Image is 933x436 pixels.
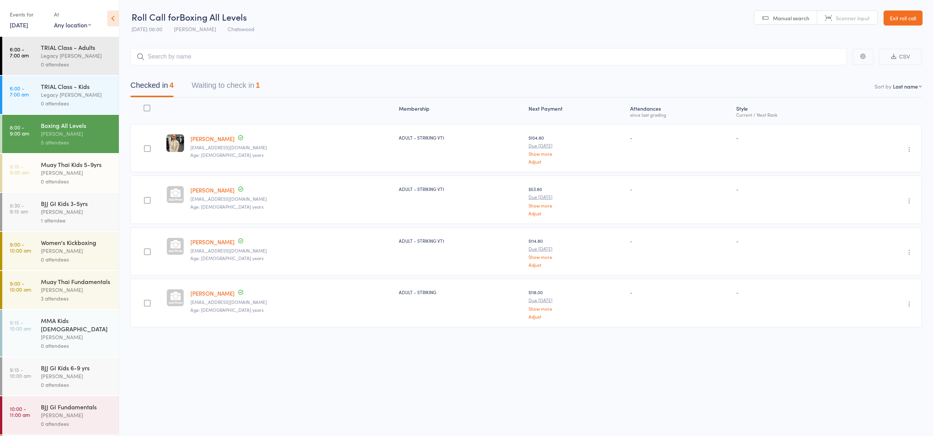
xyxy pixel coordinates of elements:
a: 8:00 -9:00 amBoxing All Levels[PERSON_NAME]5 attendees [2,115,119,153]
input: Search by name [130,48,847,65]
a: [PERSON_NAME] [190,289,234,297]
img: image1747725772.png [166,134,184,152]
div: $53.80 [529,186,624,215]
div: - [630,289,730,295]
a: Adjust [529,211,624,216]
div: Style [733,101,853,121]
div: ADULT - STRIKING [399,289,523,295]
div: Atten­dances [627,101,733,121]
div: 0 attendees [41,255,112,264]
div: - [736,238,850,244]
span: Age: [DEMOGRAPHIC_DATA] years [190,255,263,261]
small: iandrewsoo@gmail.com [190,248,392,253]
div: Last name [893,83,918,90]
a: 8:15 -9:00 amMuay Thai Kids 5-9yrs[PERSON_NAME]0 attendees [2,154,119,192]
div: 0 attendees [41,177,112,186]
span: Age: [DEMOGRAPHIC_DATA] years [190,152,263,158]
div: Legacy [PERSON_NAME] [41,90,112,99]
time: 9:00 - 10:00 am [10,241,31,253]
small: Due [DATE] [529,246,624,251]
a: Show more [529,151,624,156]
div: 0 attendees [41,99,112,108]
button: CSV [879,49,922,65]
a: [PERSON_NAME] [190,135,234,143]
div: BJJ GI Kids 3-5yrs [41,199,112,207]
div: TRIAL Class - Adults [41,43,112,51]
div: Muay Thai Fundamentals [41,277,112,286]
div: - [736,186,850,192]
div: [PERSON_NAME] [41,333,112,341]
div: 4 [169,81,174,89]
div: - [736,134,850,141]
div: 1 attendee [41,216,112,225]
a: Adjust [529,314,624,319]
a: Adjust [529,262,624,267]
div: Any location [54,21,91,29]
time: 9:15 - 10:00 am [10,319,31,331]
a: 9:00 -10:00 amWomen's Kickboxing[PERSON_NAME]0 attendees [2,232,119,270]
div: - [630,134,730,141]
div: - [630,238,730,244]
div: Legacy [PERSON_NAME] [41,51,112,60]
span: Chatswood [228,25,255,33]
div: TRIAL Class - Kids [41,82,112,90]
div: BJJ GI Kids 6-9 yrs [41,364,112,372]
span: [PERSON_NAME] [174,25,216,33]
small: Kathywidjaja@yahoo.com [190,299,392,305]
div: [PERSON_NAME] [41,372,112,380]
time: 9:00 - 10:00 am [10,280,31,292]
time: 6:00 - 7:00 am [10,46,29,58]
time: 6:00 - 7:00 am [10,85,29,97]
label: Sort by [875,83,891,90]
span: Roll Call for [132,11,180,23]
a: Adjust [529,159,624,164]
div: ADULT - STRIKING VT1 [399,186,523,192]
div: $118.00 [529,289,624,319]
small: Due [DATE] [529,194,624,200]
div: 3 attendees [41,294,112,303]
div: ADULT - STRIKING VT1 [399,134,523,141]
div: ADULT - STRIKING VT1 [399,238,523,244]
div: 0 attendees [41,341,112,350]
div: 1 [256,81,260,89]
div: since last grading [630,112,730,117]
div: [PERSON_NAME] [41,286,112,294]
span: Age: [DEMOGRAPHIC_DATA] years [190,203,263,210]
div: 5 attendees [41,138,112,147]
a: Show more [529,306,624,311]
div: BJJ GI Fundamentals [41,403,112,411]
a: [PERSON_NAME] [190,186,234,194]
a: Exit roll call [884,11,923,26]
time: 10:00 - 11:00 am [10,406,30,418]
div: [PERSON_NAME] [41,411,112,419]
time: 8:30 - 9:15 am [10,202,28,214]
a: [DATE] [10,21,28,29]
a: 6:00 -7:00 amTRIAL Class - KidsLegacy [PERSON_NAME]0 attendees [2,76,119,114]
a: 9:15 -10:00 amBJJ GI Kids 6-9 yrs[PERSON_NAME]0 attendees [2,357,119,395]
div: [PERSON_NAME] [41,247,112,255]
div: - [630,186,730,192]
span: Scanner input [836,14,870,22]
a: Show more [529,203,624,208]
a: Show more [529,254,624,259]
div: Membership [396,101,526,121]
a: 9:00 -10:00 amMuay Thai Fundamentals[PERSON_NAME]3 attendees [2,271,119,309]
div: [PERSON_NAME] [41,207,112,216]
span: [DATE] 08:00 [132,25,162,33]
div: $114.80 [529,238,624,267]
div: [PERSON_NAME] [41,129,112,138]
div: Boxing All Levels [41,121,112,129]
div: Next Payment [526,101,627,121]
button: Waiting to check in1 [192,77,260,97]
span: Age: [DEMOGRAPHIC_DATA] years [190,307,263,313]
a: 6:00 -7:00 amTRIAL Class - AdultsLegacy [PERSON_NAME]0 attendees [2,37,119,75]
div: $104.80 [529,134,624,164]
div: Women's Kickboxing [41,238,112,247]
a: 9:15 -10:00 amMMA Kids [DEMOGRAPHIC_DATA][PERSON_NAME]0 attendees [2,310,119,356]
a: 8:30 -9:15 amBJJ GI Kids 3-5yrs[PERSON_NAME]1 attendee [2,193,119,231]
time: 8:00 - 9:00 am [10,124,29,136]
div: Current / Next Rank [736,112,850,117]
div: 0 attendees [41,380,112,389]
span: Manual search [773,14,809,22]
div: Events for [10,8,46,21]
